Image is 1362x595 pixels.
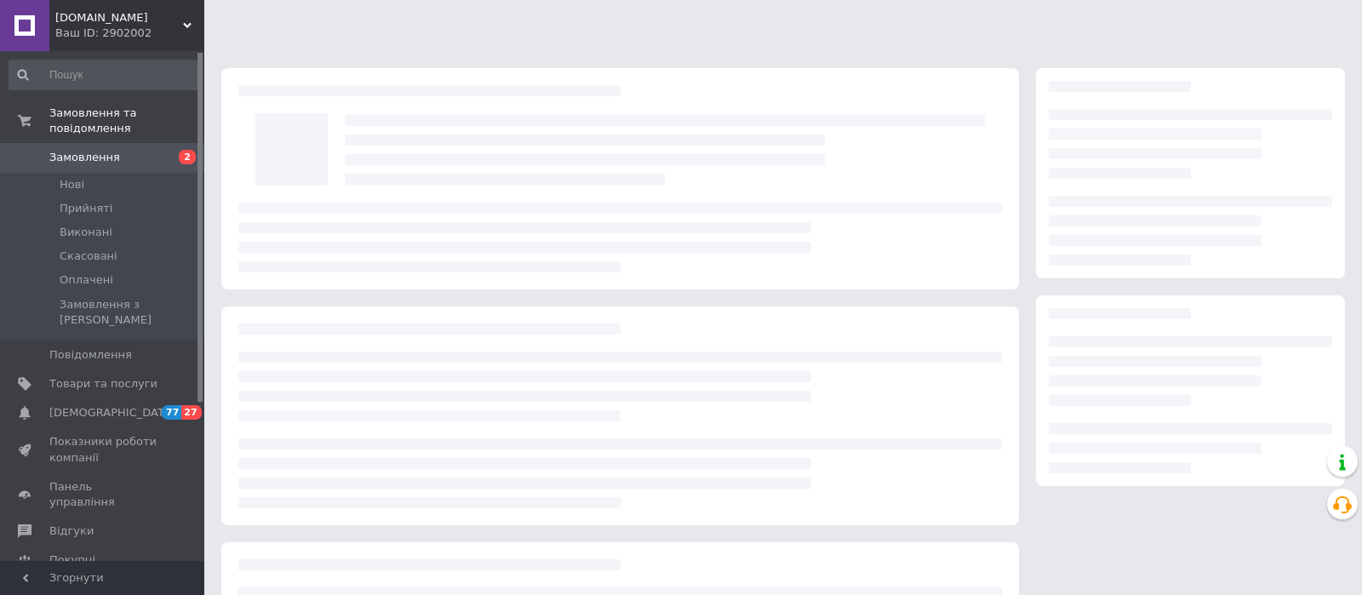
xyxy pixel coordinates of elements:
[49,150,120,165] span: Замовлення
[60,249,117,264] span: Скасовані
[49,347,132,363] span: Повідомлення
[60,297,199,328] span: Замовлення з [PERSON_NAME]
[49,376,157,392] span: Товари та послуги
[49,552,95,568] span: Покупці
[60,201,112,216] span: Прийняті
[49,523,94,539] span: Відгуки
[9,60,201,90] input: Пошук
[49,479,157,510] span: Панель управління
[181,405,201,420] span: 27
[60,225,112,240] span: Виконані
[60,272,113,288] span: Оплачені
[162,405,181,420] span: 77
[60,177,84,192] span: Нові
[55,10,183,26] span: Timi.com.ua
[49,106,204,136] span: Замовлення та повідомлення
[55,26,204,41] div: Ваш ID: 2902002
[179,150,196,164] span: 2
[49,405,175,421] span: [DEMOGRAPHIC_DATA]
[49,434,157,465] span: Показники роботи компанії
